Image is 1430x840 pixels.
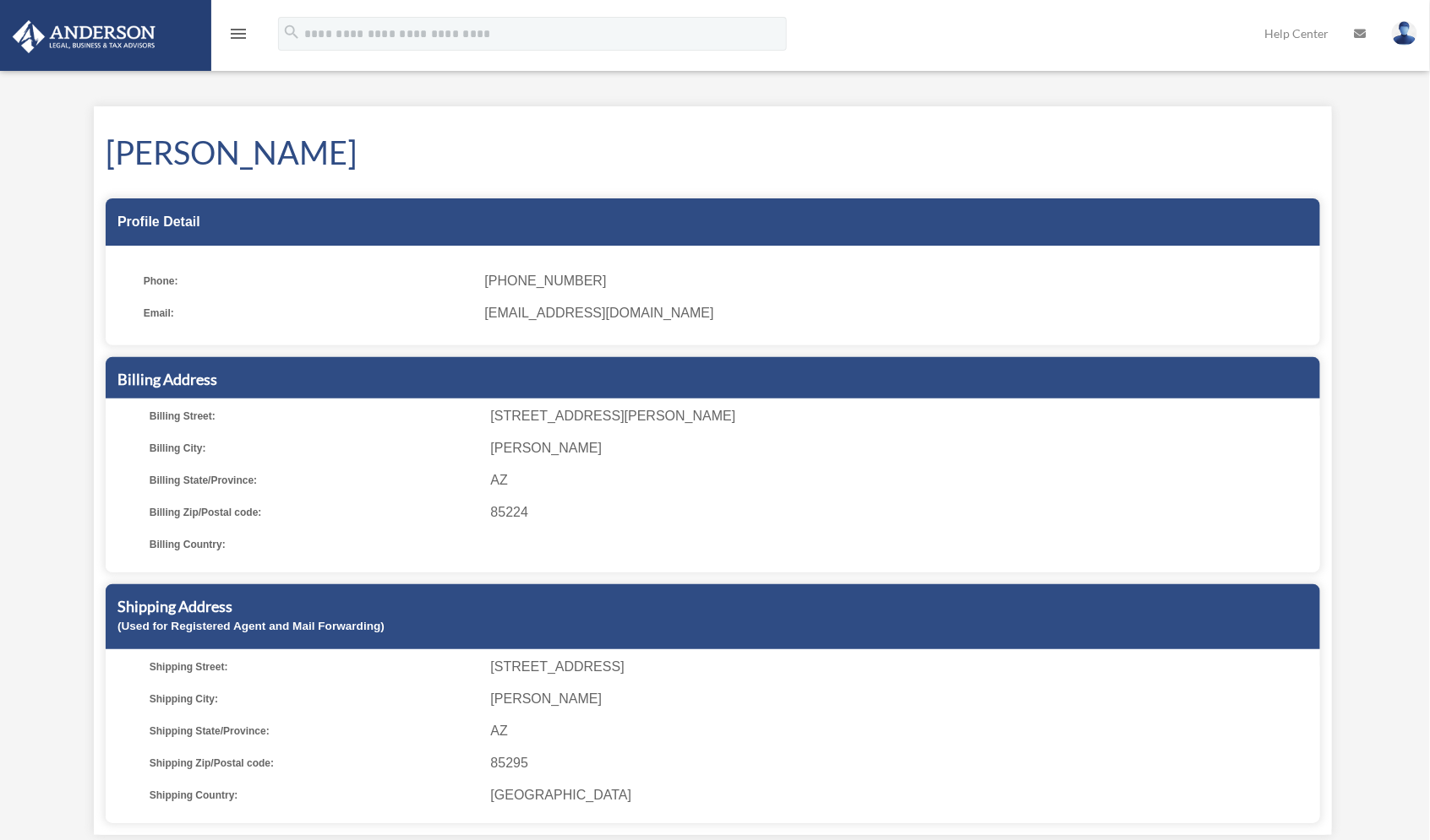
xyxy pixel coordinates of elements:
span: AZ [491,469,1314,492]
span: [STREET_ADDRESS] [491,655,1314,679]
span: Email: [144,301,473,325]
div: Profile Detail [106,198,1320,246]
span: [EMAIL_ADDRESS][DOMAIN_NAME] [485,301,1308,325]
i: menu [228,24,248,44]
span: Shipping Country: [150,783,479,807]
span: Billing Country: [150,533,479,556]
span: [GEOGRAPHIC_DATA] [491,783,1314,807]
small: (Used for Registered Agent and Mail Forwarding) [117,620,385,632]
h1: [PERSON_NAME] [106,130,1320,175]
span: [STREET_ADDRESS][PERSON_NAME] [491,404,1314,428]
span: Shipping State/Province: [150,719,479,743]
h5: Billing Address [117,369,1308,390]
span: Billing Zip/Postal code: [150,501,479,524]
span: Billing Street: [150,404,479,428]
span: Billing State/Province: [150,469,479,492]
a: menu [228,30,248,44]
i: search [282,23,301,41]
img: User Pic [1392,21,1417,46]
span: Shipping Zip/Postal code: [150,751,479,775]
span: AZ [491,719,1314,743]
span: Billing City: [150,436,479,460]
span: [PERSON_NAME] [491,436,1314,460]
span: 85295 [491,751,1314,775]
img: Anderson Advisors Platinum Portal [8,20,161,53]
span: Phone: [144,269,473,293]
span: Shipping City: [150,687,479,711]
span: Shipping Street: [150,655,479,679]
span: [PERSON_NAME] [491,687,1314,711]
span: 85224 [491,501,1314,524]
h5: Shipping Address [117,596,1308,617]
span: [PHONE_NUMBER] [485,269,1308,293]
